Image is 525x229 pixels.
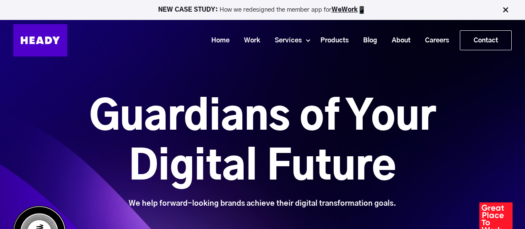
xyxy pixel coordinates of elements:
a: Contact [460,31,511,50]
a: Careers [415,33,453,48]
a: WeWork [332,7,358,13]
strong: NEW CASE STUDY: [158,7,220,13]
div: Navigation Menu [76,30,512,50]
a: About [381,33,415,48]
a: Blog [353,33,381,48]
img: Heady_Logo_Web-01 (1) [13,24,67,57]
a: Products [310,33,353,48]
a: Work [234,33,264,48]
p: How we redesigned the member app for [4,6,521,14]
a: Services [264,33,306,48]
img: app emoji [358,6,366,14]
img: Close Bar [501,6,510,14]
div: We help forward-looking brands achieve their digital transformation goals. [43,199,482,208]
a: Home [201,33,234,48]
h1: Guardians of Your Digital Future [43,93,482,192]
